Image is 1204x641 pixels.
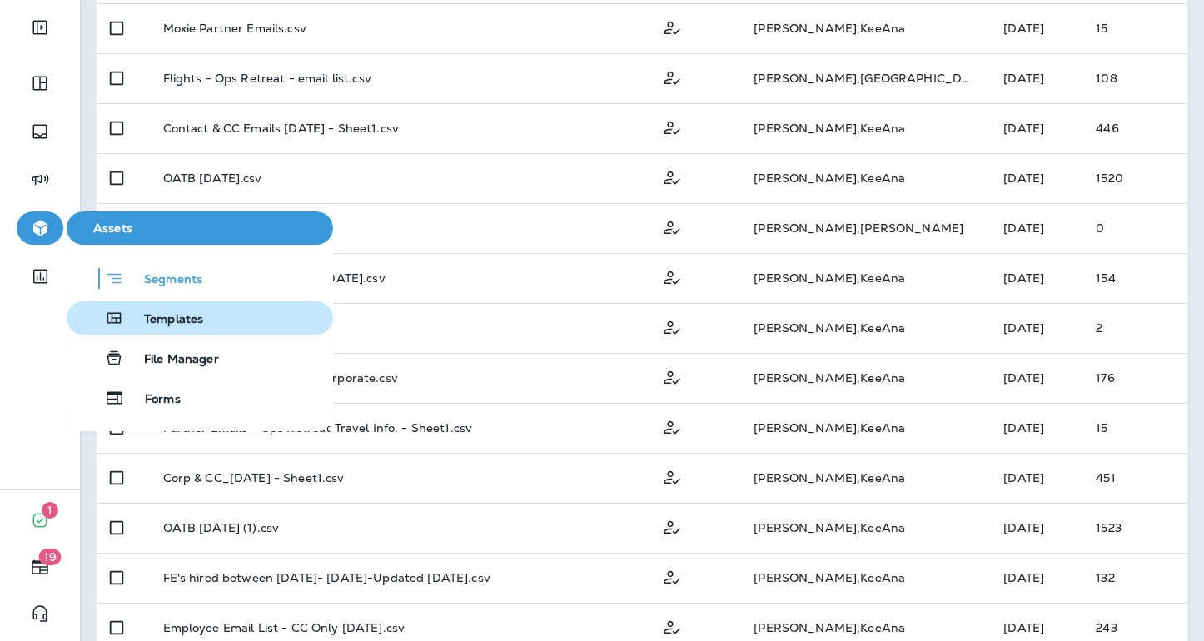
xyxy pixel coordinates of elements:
p: Employee Email List - CC Only [DATE].csv [163,621,405,634]
span: Templates [124,312,203,328]
p: Moxie Partner Emails.csv [163,22,306,35]
span: Customer Only [661,369,683,384]
p: Partner Emails - Ops Retreat Travel Info. - Sheet1.csv [163,421,473,435]
td: [DATE] [990,353,1082,403]
span: 1 [42,502,58,519]
td: 15 [1082,403,1187,453]
td: 132 [1082,553,1187,603]
td: 451 [1082,453,1187,503]
span: Customer Only [661,619,683,634]
span: Customer Only [661,469,683,484]
td: [PERSON_NAME] , [PERSON_NAME] [740,203,990,253]
td: [DATE] [990,3,1082,53]
p: OATB [DATE].csv [163,171,262,185]
td: [PERSON_NAME] , KeeAna [740,553,990,603]
td: [DATE] [990,453,1082,503]
td: 176 [1082,353,1187,403]
span: Customer Only [661,319,683,334]
td: [PERSON_NAME] , [GEOGRAPHIC_DATA] [740,53,990,103]
td: 1520 [1082,153,1187,203]
span: Customer Only [661,19,683,34]
td: [DATE] [990,203,1082,253]
button: Templates [67,301,333,335]
td: 154 [1082,253,1187,303]
span: File Manager [124,352,219,368]
td: [PERSON_NAME] , KeeAna [740,153,990,203]
span: Customer Only [661,269,683,284]
td: [DATE] [990,403,1082,453]
td: [DATE] [990,553,1082,603]
button: Expand Sidebar [17,11,63,44]
p: OATB [DATE] (1).csv [163,521,280,534]
td: [PERSON_NAME] , KeeAna [740,353,990,403]
button: Assets [67,211,333,245]
p: Contact & CC Emails [DATE] - Sheet1.csv [163,122,399,135]
td: [DATE] [990,153,1082,203]
td: 15 [1082,3,1187,53]
span: Customer Only [661,519,683,534]
td: [PERSON_NAME] , KeeAna [740,103,990,153]
p: FE's hired between [DATE]- [DATE]-Updated [DATE].csv [163,571,490,584]
td: 2 [1082,303,1187,353]
td: [PERSON_NAME] , KeeAna [740,253,990,303]
td: [PERSON_NAME] , KeeAna [740,453,990,503]
span: Forms [125,392,181,408]
span: Customer Only [661,219,683,234]
td: 0 [1082,203,1187,253]
td: [DATE] [990,53,1082,103]
span: Customer Only [661,69,683,84]
td: [DATE] [990,253,1082,303]
td: 1523 [1082,503,1187,553]
p: Flights - Ops Retreat - email list.csv [163,72,371,85]
td: [PERSON_NAME] , KeeAna [740,303,990,353]
span: Customer Only [661,169,683,184]
td: [DATE] [990,103,1082,153]
td: [PERSON_NAME] , KeeAna [740,403,990,453]
p: Corp & CC_[DATE] - Sheet1.csv [163,471,345,484]
button: Segments [67,261,333,295]
span: Segments [124,272,202,289]
span: 19 [39,549,62,565]
td: 446 [1082,103,1187,153]
td: 108 [1082,53,1187,103]
td: [DATE] [990,303,1082,353]
td: [PERSON_NAME] , KeeAna [740,3,990,53]
span: Customer Only [661,569,683,584]
span: Assets [73,221,326,236]
td: [PERSON_NAME] , KeeAna [740,503,990,553]
button: Forms [67,381,333,415]
span: Customer Only [661,419,683,434]
button: File Manager [67,341,333,375]
td: [DATE] [990,503,1082,553]
span: Customer Only [661,119,683,134]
